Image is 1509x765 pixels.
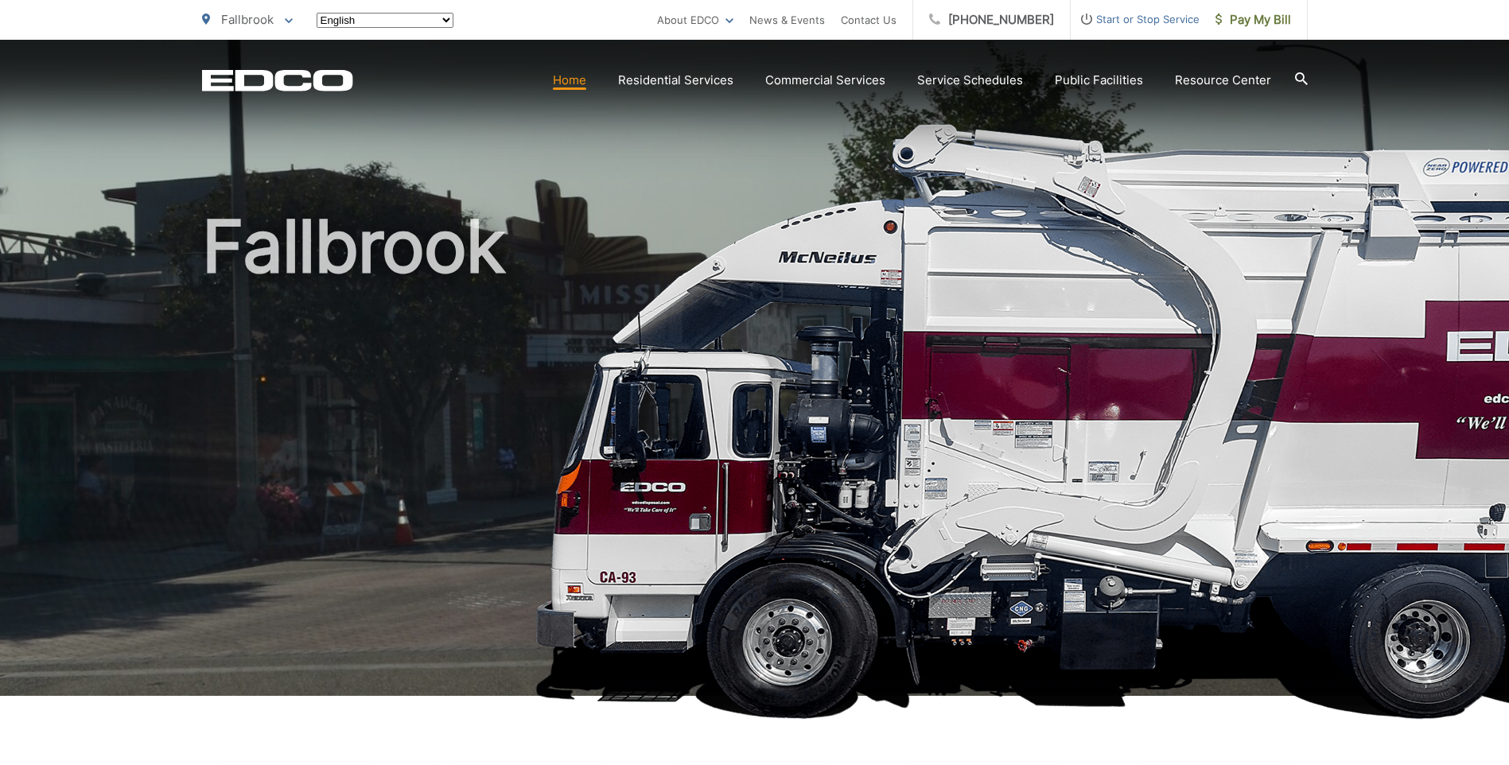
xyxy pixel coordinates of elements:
a: Service Schedules [917,71,1023,90]
select: Select a language [317,13,453,28]
a: EDCD logo. Return to the homepage. [202,69,353,91]
a: Residential Services [618,71,733,90]
span: Fallbrook [221,12,274,27]
a: About EDCO [657,10,733,29]
a: News & Events [749,10,825,29]
a: Public Facilities [1055,71,1143,90]
h1: Fallbrook [202,207,1308,710]
span: Pay My Bill [1215,10,1291,29]
a: Contact Us [841,10,896,29]
a: Resource Center [1175,71,1271,90]
a: Commercial Services [765,71,885,90]
a: Home [553,71,586,90]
